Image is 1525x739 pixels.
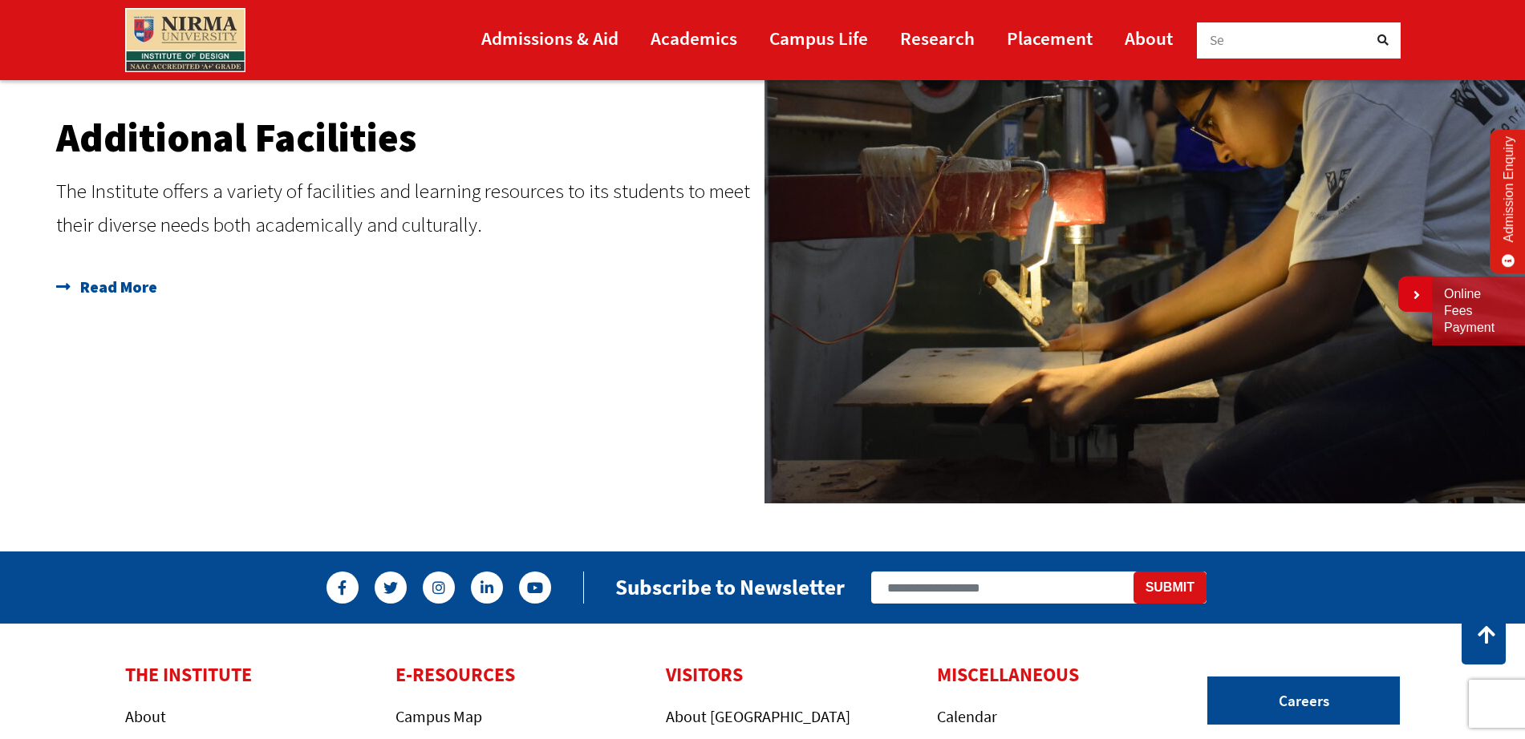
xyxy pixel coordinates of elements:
a: Academics [651,20,737,56]
a: About [GEOGRAPHIC_DATA] [666,706,850,726]
a: Admissions & Aid [481,20,619,56]
h2: Subscribe to Newsletter [615,574,845,600]
a: Placement [1007,20,1093,56]
h2: Additional Facilities [56,118,755,158]
span: Read More [76,271,157,303]
a: Calendar [937,706,997,726]
button: Submit [1134,571,1207,604]
a: Research [900,20,975,56]
a: About [125,706,166,726]
a: Online Fees Payment [1444,286,1513,336]
p: The Institute offers a variety of facilities and learning resources to its students to meet their... [56,174,755,242]
a: Read More [56,271,755,303]
img: main_logo [125,8,245,72]
a: Careers [1207,676,1400,725]
span: Se [1210,31,1225,49]
a: Campus Map [395,706,482,726]
a: About [1125,20,1173,56]
a: Campus Life [769,20,868,56]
